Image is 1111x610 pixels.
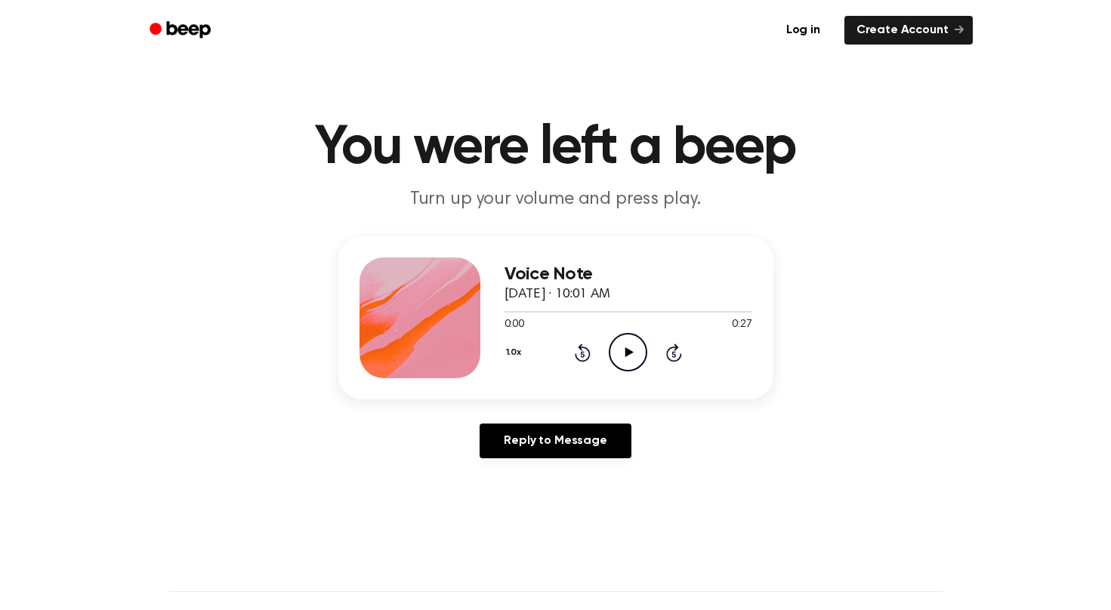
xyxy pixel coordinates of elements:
[169,121,943,175] h1: You were left a beep
[505,340,527,365] button: 1.0x
[505,317,524,333] span: 0:00
[732,317,751,333] span: 0:27
[844,16,973,45] a: Create Account
[266,187,846,212] p: Turn up your volume and press play.
[139,16,224,45] a: Beep
[505,288,610,301] span: [DATE] · 10:01 AM
[505,264,752,285] h3: Voice Note
[480,424,631,458] a: Reply to Message
[771,13,835,48] a: Log in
